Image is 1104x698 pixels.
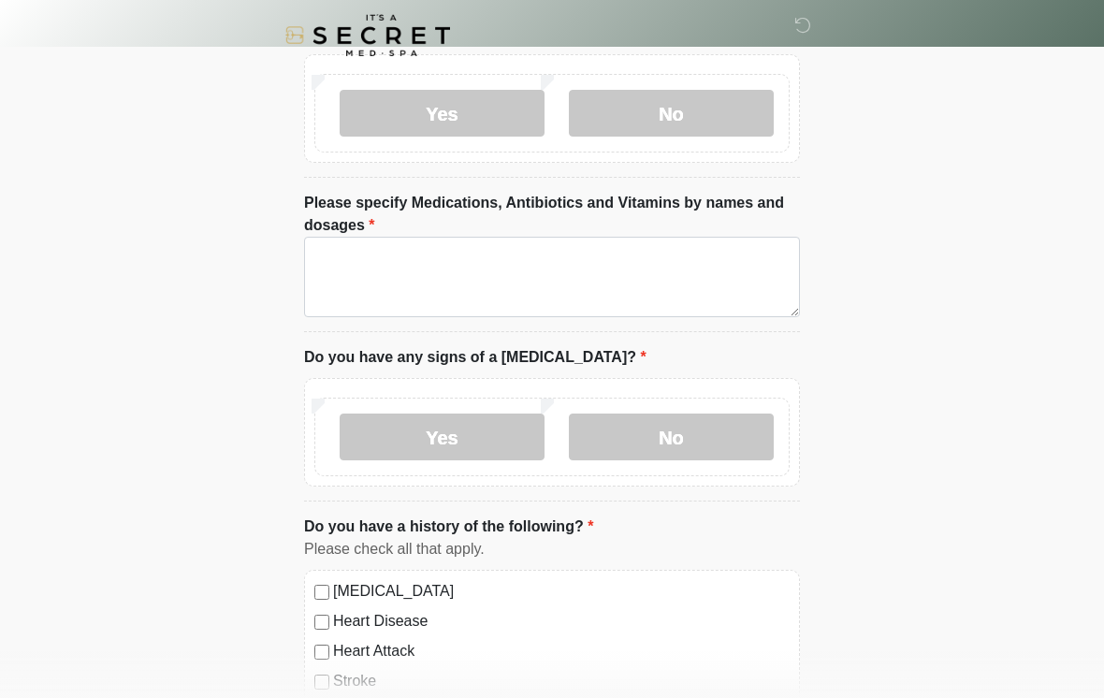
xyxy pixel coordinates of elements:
[285,14,450,56] img: It's A Secret Med Spa Logo
[304,346,646,369] label: Do you have any signs of a [MEDICAL_DATA]?
[314,675,329,690] input: Stroke
[333,670,790,692] label: Stroke
[340,90,545,137] label: Yes
[333,610,790,633] label: Heart Disease
[314,645,329,660] input: Heart Attack
[314,585,329,600] input: [MEDICAL_DATA]
[304,538,800,560] div: Please check all that apply.
[569,90,774,137] label: No
[340,414,545,460] label: Yes
[304,516,593,538] label: Do you have a history of the following?
[569,414,774,460] label: No
[304,192,800,237] label: Please specify Medications, Antibiotics and Vitamins by names and dosages
[333,580,790,603] label: [MEDICAL_DATA]
[314,615,329,630] input: Heart Disease
[333,640,790,662] label: Heart Attack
